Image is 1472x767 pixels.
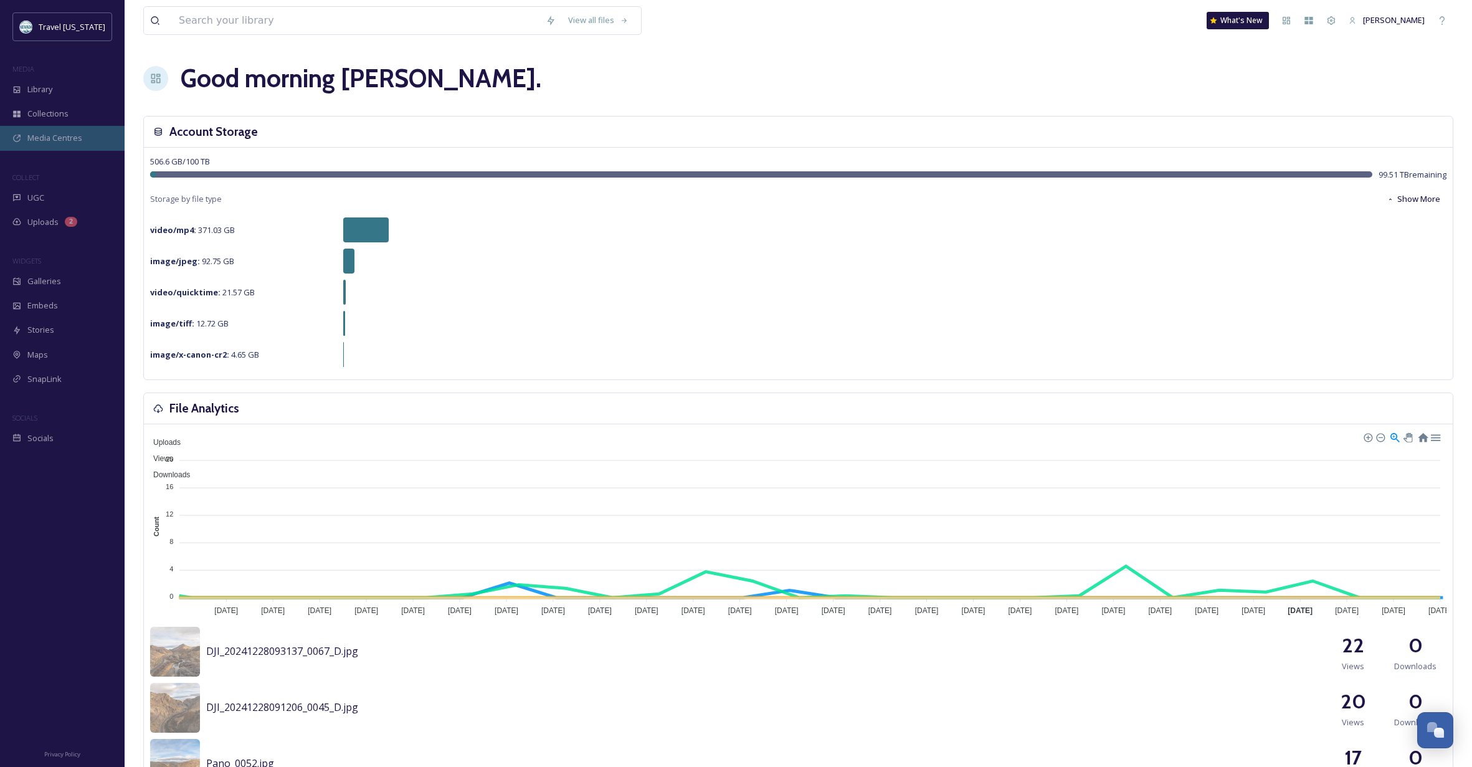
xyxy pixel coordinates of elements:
span: Maps [27,349,48,361]
span: 21.57 GB [150,287,255,298]
h2: 0 [1408,631,1423,660]
span: Stories [27,324,54,336]
span: Downloads [1394,717,1436,728]
a: Privacy Policy [44,746,80,761]
img: 4607cff5-5ceb-40d3-bd25-89d379f79478.jpg [150,683,200,733]
h3: File Analytics [169,399,239,417]
tspan: [DATE] [448,606,472,615]
tspan: 0 [169,593,173,600]
tspan: [DATE] [1009,606,1032,615]
span: Downloads [1394,660,1436,672]
tspan: [DATE] [962,606,985,615]
span: MEDIA [12,64,34,74]
span: Collections [27,108,69,120]
span: Storage by file type [150,193,222,205]
span: WIDGETS [12,256,41,265]
tspan: [DATE] [681,606,705,615]
tspan: [DATE] [495,606,518,615]
h2: 0 [1408,687,1423,717]
span: 12.72 GB [150,318,229,329]
tspan: [DATE] [822,606,845,615]
div: Panning [1403,433,1411,441]
span: DJI_20241228091206_0045_D.jpg [206,700,358,714]
tspan: [DATE] [1148,606,1172,615]
span: Socials [27,432,54,444]
tspan: [DATE] [1382,606,1405,615]
span: Galleries [27,275,61,287]
h3: Account Storage [169,123,258,141]
span: Uploads [144,438,181,447]
h1: Good morning [PERSON_NAME] . [181,60,541,97]
div: Reset Zoom [1417,431,1428,442]
tspan: [DATE] [354,606,378,615]
tspan: [DATE] [261,606,285,615]
tspan: [DATE] [1101,606,1125,615]
tspan: 16 [166,483,173,490]
tspan: [DATE] [775,606,799,615]
a: [PERSON_NAME] [1342,8,1431,32]
tspan: [DATE] [1195,606,1218,615]
strong: video/quicktime : [150,287,221,298]
tspan: [DATE] [1335,606,1359,615]
button: Show More [1380,187,1446,211]
span: 4.65 GB [150,349,259,360]
a: View all files [562,8,635,32]
span: 92.75 GB [150,255,234,267]
span: SnapLink [27,373,62,385]
tspan: 4 [169,565,173,573]
span: DJI_20241228093137_0067_D.jpg [206,644,358,658]
span: 99.51 TB remaining [1379,169,1446,181]
strong: image/tiff : [150,318,194,329]
span: UGC [27,192,44,204]
div: Zoom Out [1375,432,1384,441]
span: Embeds [27,300,58,312]
tspan: [DATE] [728,606,752,615]
span: Library [27,83,52,95]
tspan: 12 [166,510,173,518]
img: 5fb2b0d9-508f-4c83-a3ab-176607d80a0f.jpg [150,627,200,677]
span: Privacy Policy [44,750,80,758]
tspan: [DATE] [401,606,425,615]
img: download.jpeg [20,21,32,33]
span: [PERSON_NAME] [1363,14,1425,26]
strong: image/x-canon-cr2 : [150,349,229,360]
tspan: [DATE] [635,606,658,615]
tspan: [DATE] [541,606,565,615]
span: 506.6 GB / 100 TB [150,156,210,167]
input: Search your library [173,7,539,34]
a: What's New [1207,12,1269,29]
span: COLLECT [12,173,39,182]
span: Views [144,454,173,463]
tspan: 8 [169,538,173,545]
div: Zoom In [1363,432,1372,441]
span: Downloads [144,470,190,479]
span: Travel [US_STATE] [39,21,105,32]
span: Media Centres [27,132,82,144]
strong: video/mp4 : [150,224,196,236]
tspan: 20 [166,455,173,462]
span: Uploads [27,216,59,228]
tspan: [DATE] [1288,606,1313,615]
tspan: [DATE] [915,606,939,615]
tspan: [DATE] [308,606,331,615]
strong: image/jpeg : [150,255,200,267]
tspan: [DATE] [1055,606,1078,615]
div: 2 [65,217,77,227]
div: Selection Zoom [1389,431,1400,442]
span: SOCIALS [12,413,37,422]
tspan: [DATE] [1428,606,1452,615]
tspan: [DATE] [1242,606,1265,615]
span: Views [1342,660,1364,672]
text: Count [153,517,160,536]
button: Open Chat [1417,712,1453,748]
h2: 22 [1342,631,1364,660]
tspan: [DATE] [588,606,612,615]
span: 371.03 GB [150,224,235,236]
span: Views [1342,717,1364,728]
tspan: [DATE] [868,606,892,615]
div: Menu [1430,431,1440,442]
h2: 20 [1341,687,1366,717]
tspan: [DATE] [214,606,238,615]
